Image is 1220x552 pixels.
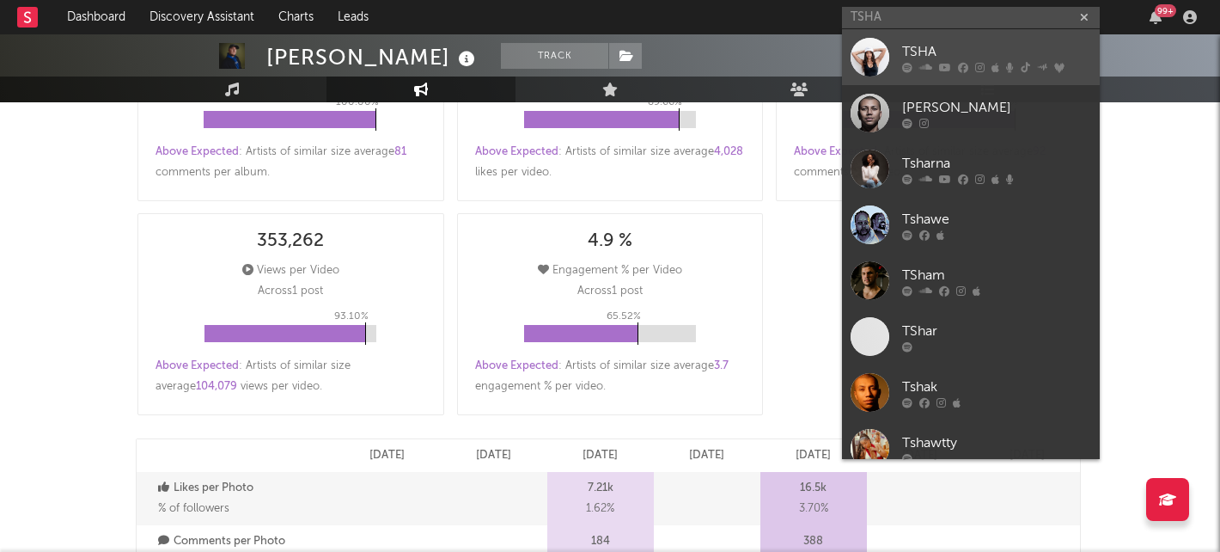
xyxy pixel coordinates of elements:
[475,142,746,183] div: : Artists of similar size average likes per video .
[902,377,1091,397] div: Tshak
[842,29,1100,85] a: TSHA
[394,146,406,157] span: 81
[258,281,323,302] p: Across 1 post
[803,531,823,552] p: 388
[689,445,724,466] p: [DATE]
[257,231,324,252] div: 353,262
[902,321,1091,341] div: TShar
[842,253,1100,309] a: TSham
[842,141,1100,197] a: Tsharna
[242,261,339,281] div: Views per Video
[475,360,558,371] span: Above Expected
[794,146,877,157] span: Above Expected
[156,356,426,397] div: : Artists of similar size average views per video .
[501,43,608,69] button: Track
[902,209,1091,230] div: Tshawe
[796,445,831,466] p: [DATE]
[334,306,369,327] p: 93.10 %
[902,265,1091,285] div: TSham
[591,531,610,552] p: 184
[902,153,1091,174] div: Tsharna
[475,146,558,157] span: Above Expected
[538,261,682,281] div: Engagement % per Video
[1150,10,1162,24] button: 99+
[902,41,1091,62] div: TSHA
[714,146,743,157] span: 4,028
[586,499,614,519] span: 1.62 %
[714,360,729,371] span: 3.7
[156,146,239,157] span: Above Expected
[583,445,618,466] p: [DATE]
[156,142,426,183] div: : Artists of similar size average comments per album .
[476,445,511,466] p: [DATE]
[794,142,1064,183] div: : Artists of similar size average comments per video .
[196,381,237,392] span: 104,079
[842,420,1100,476] a: Tshawtty
[475,356,746,397] div: : Artists of similar size average engagement % per video .
[842,197,1100,253] a: Tshawe
[577,281,643,302] p: Across 1 post
[842,365,1100,420] a: Tshak
[369,445,405,466] p: [DATE]
[842,7,1100,28] input: Search for artists
[842,85,1100,141] a: [PERSON_NAME]
[158,478,330,499] p: Likes per Photo
[799,499,828,519] span: 3.70 %
[158,531,330,552] p: Comments per Photo
[1155,4,1176,17] div: 99 +
[588,478,613,499] p: 7.21k
[902,432,1091,453] div: Tshawtty
[842,309,1100,365] a: TShar
[607,306,641,327] p: 65.52 %
[800,478,827,499] p: 16.5k
[588,231,632,252] div: 4.9 %
[266,43,479,71] div: [PERSON_NAME]
[902,97,1091,118] div: [PERSON_NAME]
[156,360,239,371] span: Above Expected
[158,503,229,514] span: % of followers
